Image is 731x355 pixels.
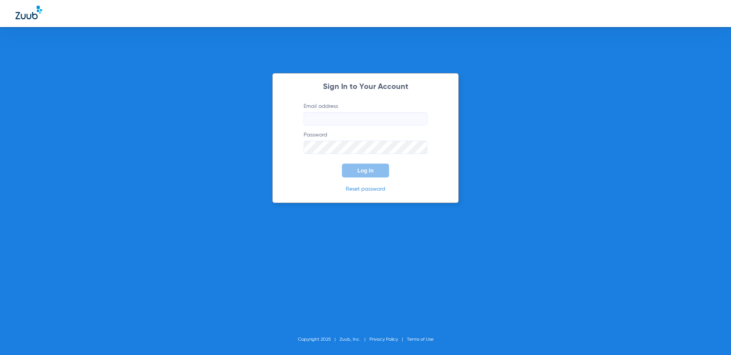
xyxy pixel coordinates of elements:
a: Terms of Use [407,337,434,342]
iframe: Chat Widget [692,318,731,355]
label: Email address [304,102,427,125]
label: Password [304,131,427,154]
button: Log In [342,164,389,177]
li: Zuub, Inc. [340,336,369,343]
input: Email address [304,112,427,125]
img: Zuub Logo [15,6,42,19]
a: Privacy Policy [369,337,398,342]
a: Reset password [346,186,385,192]
li: Copyright 2025 [298,336,340,343]
span: Log In [357,167,374,174]
h2: Sign In to Your Account [292,83,439,91]
input: Password [304,141,427,154]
